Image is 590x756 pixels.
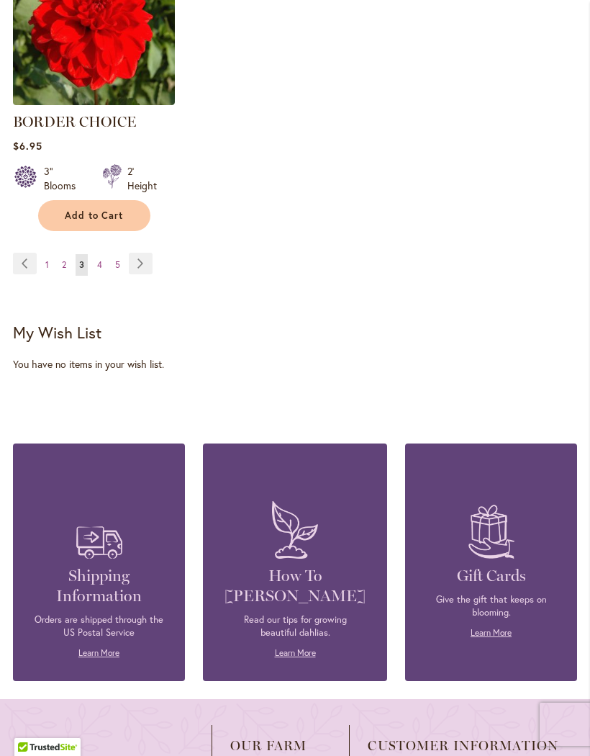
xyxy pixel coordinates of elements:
[35,566,163,606] h4: Shipping Information
[35,613,163,639] p: Orders are shipped through the US Postal Service
[65,210,124,222] span: Add to Cart
[94,254,106,276] a: 4
[224,566,366,606] h4: How To [PERSON_NAME]
[38,200,150,231] button: Add to Cart
[11,705,51,745] iframe: Launch Accessibility Center
[127,164,157,193] div: 2' Height
[112,254,124,276] a: 5
[368,739,558,753] span: Customer Information
[58,254,70,276] a: 2
[13,139,42,153] span: $6.95
[275,647,316,658] a: Learn More
[13,357,577,372] div: You have no items in your wish list.
[115,259,120,270] span: 5
[62,259,66,270] span: 2
[13,322,101,343] strong: My Wish List
[44,164,85,193] div: 3" Blooms
[79,259,84,270] span: 3
[26,739,194,753] span: Shop
[13,94,175,108] a: BORDER CHOICE
[13,113,136,130] a: BORDER CHOICE
[230,739,331,753] span: Our Farm
[97,259,102,270] span: 4
[42,254,53,276] a: 1
[78,647,119,658] a: Learn More
[427,593,555,619] p: Give the gift that keeps on blooming.
[471,627,512,638] a: Learn More
[427,566,555,586] h4: Gift Cards
[45,259,49,270] span: 1
[224,613,366,639] p: Read our tips for growing beautiful dahlias.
